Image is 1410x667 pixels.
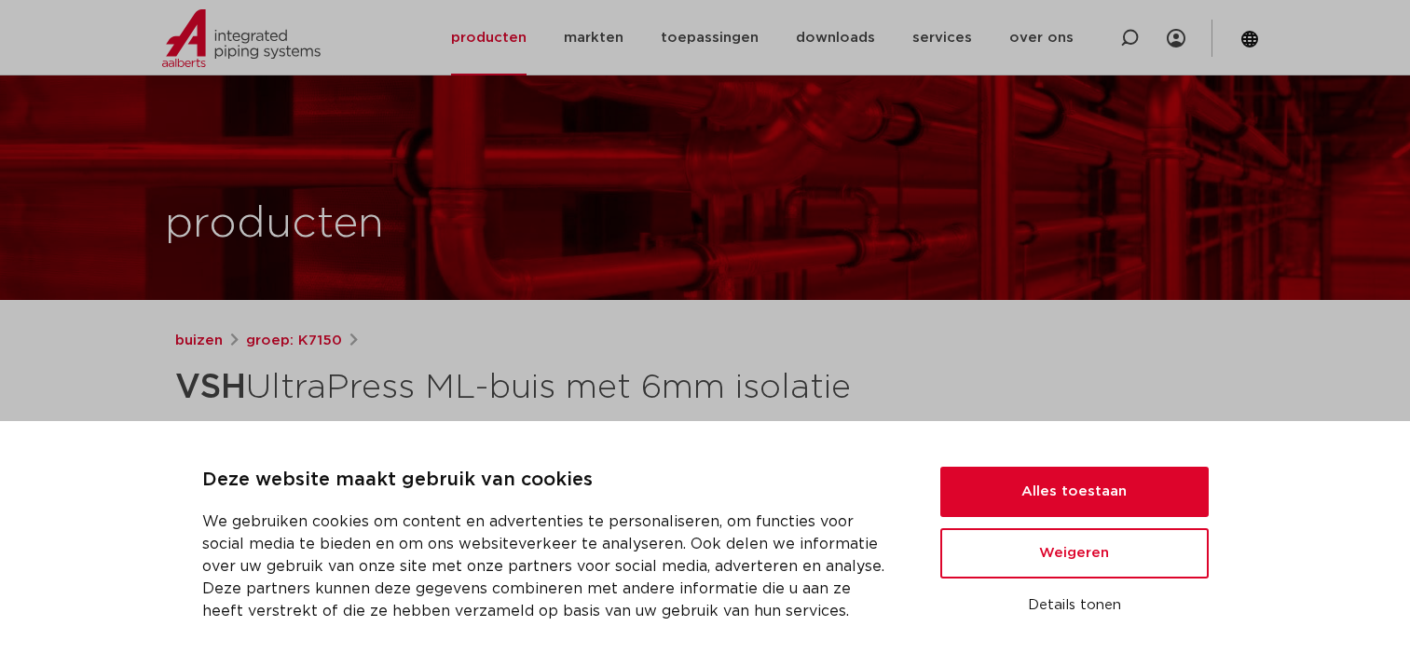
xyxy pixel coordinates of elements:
button: Alles toestaan [940,467,1209,517]
p: We gebruiken cookies om content en advertenties te personaliseren, om functies voor social media ... [202,510,896,622]
button: Details tonen [940,590,1209,621]
h1: producten [165,195,384,254]
a: groep: K7150 [246,330,342,352]
p: Deze website maakt gebruik van cookies [202,466,896,496]
strong: VSH [175,371,246,404]
a: buizen [175,330,223,352]
h1: UltraPress ML-buis met 6mm isolatie 32x3,0 (rood) rol 50m [175,360,875,460]
button: Weigeren [940,528,1209,579]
